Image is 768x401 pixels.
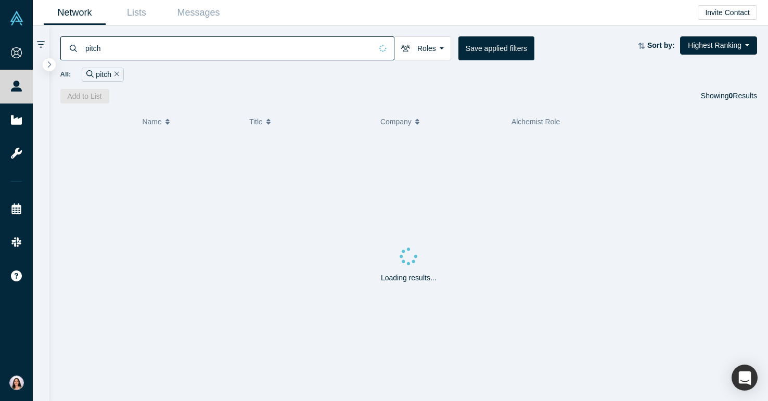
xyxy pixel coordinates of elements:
strong: 0 [729,92,733,100]
input: Search by name, title, company, summary, expertise, investment criteria or topics of focus [84,36,372,60]
button: Title [249,111,369,133]
span: Title [249,111,263,133]
span: Name [142,111,161,133]
a: Lists [106,1,168,25]
button: Roles [394,36,451,60]
p: Loading results... [381,273,437,283]
div: pitch [82,68,123,82]
button: Remove Filter [111,69,119,81]
img: Anku Chahal's Account [9,376,24,390]
button: Add to List [60,89,109,104]
button: Name [142,111,238,133]
span: All: [60,69,71,80]
button: Company [380,111,501,133]
button: Highest Ranking [680,36,757,55]
span: Results [729,92,757,100]
button: Invite Contact [698,5,757,20]
strong: Sort by: [647,41,675,49]
div: Showing [701,89,757,104]
img: Alchemist Vault Logo [9,11,24,25]
span: Company [380,111,412,133]
a: Network [44,1,106,25]
button: Save applied filters [458,36,534,60]
a: Messages [168,1,229,25]
span: Alchemist Role [511,118,560,126]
